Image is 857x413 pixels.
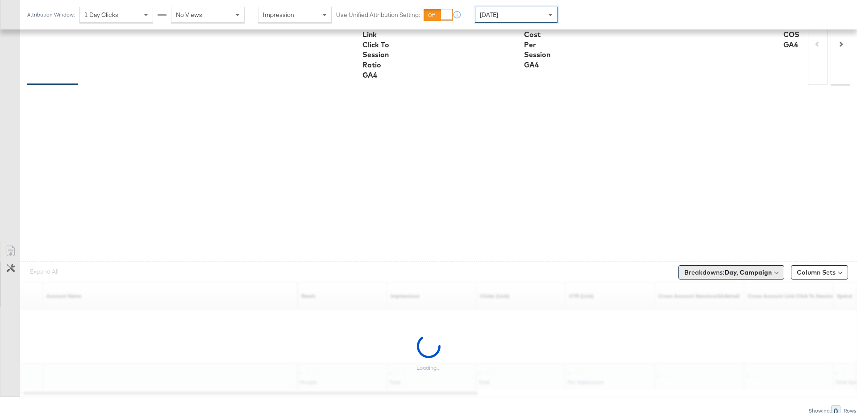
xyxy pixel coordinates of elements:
[684,268,772,277] span: Breakdowns:
[176,11,202,19] span: No Views
[724,268,772,276] b: Day, Campaign
[678,265,784,280] button: Breakdowns:Day, Campaign
[416,364,441,371] div: Loading...
[27,12,75,18] div: Attribution Window:
[263,11,294,19] span: Impression
[84,11,118,19] span: 1 Day Clicks
[524,9,552,70] div: Cross Account Cost Per Session GA4
[791,265,848,280] button: Column Sets
[362,9,391,80] div: Cross Account Link Click To Session Ratio GA4
[480,11,498,19] span: [DATE]
[336,11,420,19] label: Use Unified Attribution Setting:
